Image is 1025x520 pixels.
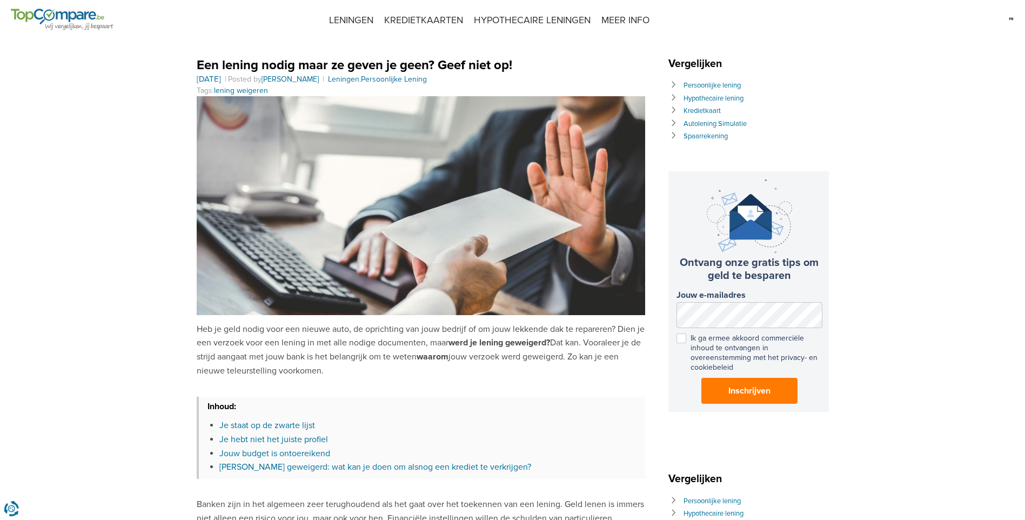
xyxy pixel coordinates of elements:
[684,509,743,518] a: Hypothecaire lening
[199,397,645,415] h3: Inhoud:
[728,384,771,397] span: Inschrijven
[676,290,822,301] label: Jouw e-mailadres
[321,75,326,84] span: |
[1008,11,1014,27] img: fr.svg
[197,75,221,84] a: [DATE]
[223,75,228,84] span: |
[684,119,747,128] a: Autolening Simulatie
[684,94,743,103] a: Hypothecaire lening
[676,334,822,373] label: Ik ga ermee akkoord commerciële inhoud te ontvangen in overeenstemming met het privacy- en cookie...
[219,448,330,459] a: Jouw budget is ontoereikend
[448,337,550,348] strong: werd je lening geweigerd?
[684,106,721,115] a: Kredietkaart
[676,256,822,282] h3: Ontvang onze gratis tips om geld te besparen
[417,351,448,362] strong: waarom
[707,179,792,254] img: newsletter
[197,57,645,74] h1: Een lening nodig maar ze geven je geen? Geef niet op!
[684,497,741,505] a: Persoonlijke lening
[197,57,645,96] header: , Tags:
[219,434,328,445] a: Je hebt niet het juiste profiel
[684,132,728,141] a: Spaarrekening
[219,420,315,431] a: Je staat op de zwarte lijst
[219,462,531,472] a: [PERSON_NAME] geweigerd: wat kan je doen om alsnog een krediet te verkrijgen?
[668,57,727,70] span: Vergelijken
[262,75,319,84] a: [PERSON_NAME]
[197,74,221,84] time: [DATE]
[361,75,427,84] a: Persoonlijke Lening
[328,75,359,84] a: Leningen
[214,86,268,95] a: lening weigeren
[197,323,645,378] p: Heb je geld nodig voor een nieuwe auto, de oprichting van jouw bedrijf of om jouw lekkende dak te...
[668,472,727,485] span: Vergelijken
[701,378,798,404] button: Inschrijven
[197,96,645,315] img: Lening weigeren
[684,81,741,90] a: Persoonlijke lening
[228,75,321,84] span: Posted by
